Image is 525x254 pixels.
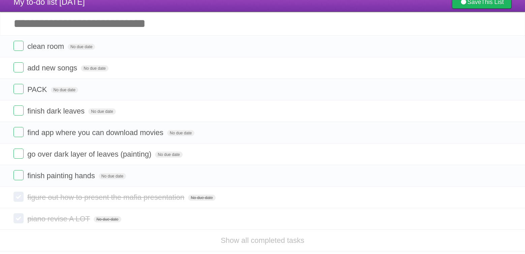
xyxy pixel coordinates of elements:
span: No due date [68,44,95,50]
label: Done [13,213,24,223]
span: No due date [99,173,126,179]
span: find app where you can download movies [27,128,165,137]
span: No due date [155,152,182,158]
span: clean room [27,42,66,51]
span: figure out how to present the mafia presentation [27,193,186,201]
span: No due date [167,130,194,136]
label: Done [13,62,24,72]
label: Done [13,84,24,94]
span: finish painting hands [27,171,97,180]
label: Done [13,192,24,202]
a: Show all completed tasks [221,236,304,245]
label: Done [13,149,24,159]
span: finish dark leaves [27,107,86,115]
span: No due date [88,108,116,115]
span: piano revise A LOT [27,215,92,223]
span: PACK [27,85,49,94]
span: No due date [51,87,78,93]
span: No due date [81,65,108,71]
span: go over dark layer of leaves (painting) [27,150,153,158]
span: No due date [94,216,121,222]
label: Done [13,127,24,137]
span: No due date [188,195,215,201]
label: Done [13,41,24,51]
span: add new songs [27,64,79,72]
label: Done [13,170,24,180]
label: Done [13,105,24,116]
